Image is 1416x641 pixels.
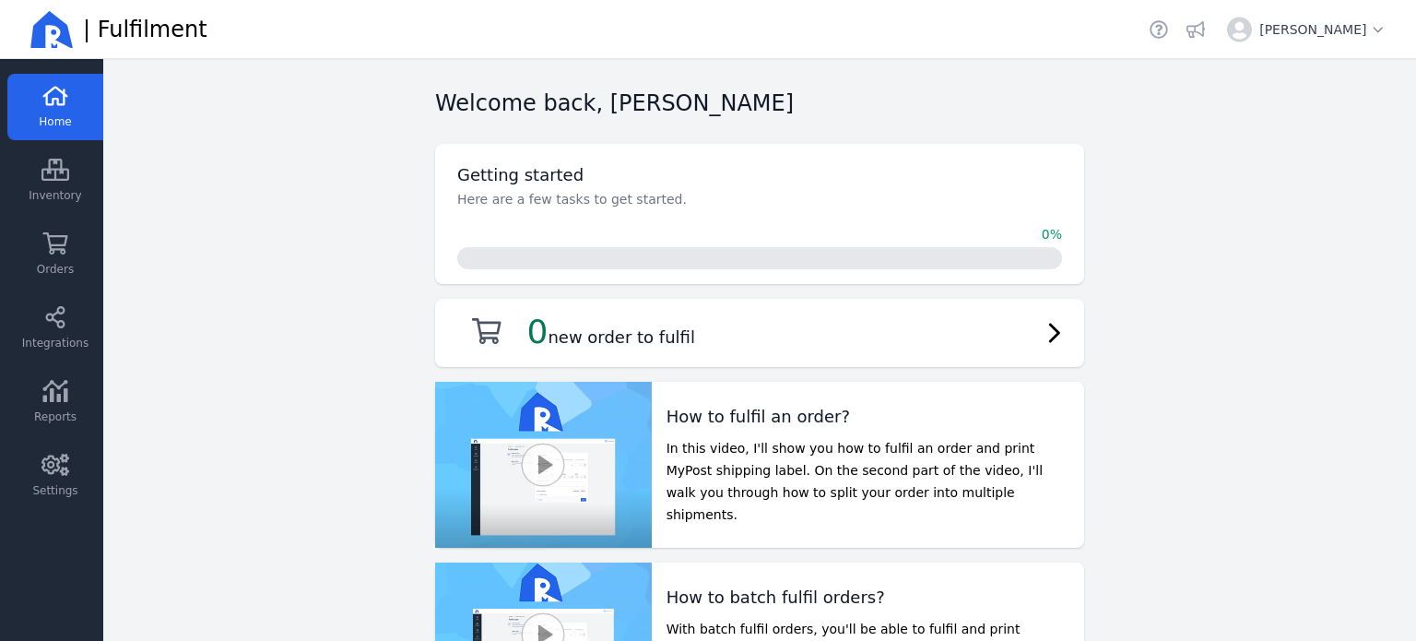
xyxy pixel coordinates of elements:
[1042,225,1062,243] span: 0%
[667,585,1069,611] h2: How to batch fulfil orders?
[435,89,794,118] h2: Welcome back, [PERSON_NAME]
[457,192,687,207] span: Here are a few tasks to get started.
[34,410,77,424] span: Reports
[457,162,584,188] h2: Getting started
[527,314,695,350] h2: new order to fulfil
[1146,17,1172,42] a: Helpdesk
[29,7,74,52] img: Ricemill Logo
[29,188,81,203] span: Inventory
[39,114,71,129] span: Home
[32,483,77,498] span: Settings
[83,15,207,44] span: | Fulfilment
[527,313,549,350] span: 0
[1220,9,1394,50] button: [PERSON_NAME]
[22,336,88,350] span: Integrations
[667,404,1069,430] h2: How to fulfil an order?
[37,262,74,277] span: Orders
[1259,20,1386,39] span: [PERSON_NAME]
[667,437,1069,526] p: In this video, I'll show you how to fulfil an order and print MyPost shipping label. On the secon...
